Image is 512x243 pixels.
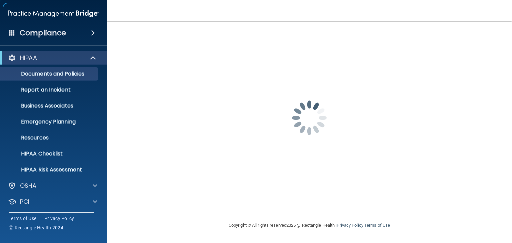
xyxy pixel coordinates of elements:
[4,103,95,109] p: Business Associates
[4,150,95,157] p: HIPAA Checklist
[20,182,37,190] p: OSHA
[276,85,343,151] img: spinner.e123f6fc.gif
[20,54,37,62] p: HIPAA
[4,71,95,77] p: Documents and Policies
[188,215,431,236] div: Copyright © All rights reserved 2025 @ Rectangle Health | |
[20,28,66,38] h4: Compliance
[337,223,363,228] a: Privacy Policy
[4,134,95,141] p: Resources
[9,224,63,231] span: Ⓒ Rectangle Health 2024
[8,198,97,206] a: PCI
[397,199,504,226] iframe: Drift Widget Chat Controller
[4,119,95,125] p: Emergency Planning
[20,198,29,206] p: PCI
[44,215,74,222] a: Privacy Policy
[4,87,95,93] p: Report an Incident
[4,166,95,173] p: HIPAA Risk Assessment
[364,223,390,228] a: Terms of Use
[9,215,36,222] a: Terms of Use
[8,182,97,190] a: OSHA
[8,7,99,20] img: PMB logo
[8,54,97,62] a: HIPAA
